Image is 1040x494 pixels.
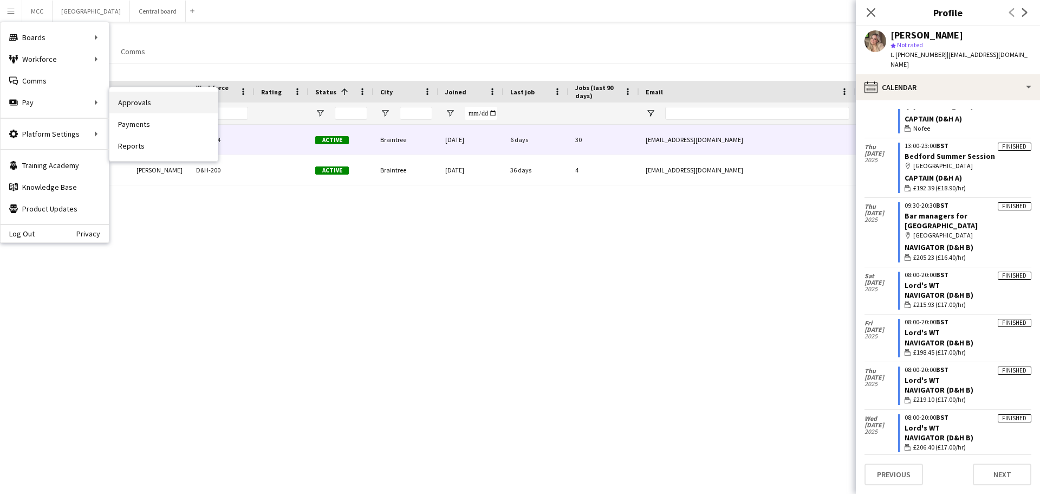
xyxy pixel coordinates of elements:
span: £192.39 (£18.90/hr) [913,183,966,193]
div: [PERSON_NAME] [130,155,190,185]
div: 13:00-23:00 [905,143,1031,149]
div: D&H-200 [190,155,255,185]
div: Navigator (D&H B) [905,433,1031,442]
div: Navigator (D&H B) [905,385,1031,395]
div: 36 days [504,155,569,185]
span: £198.45 (£17.00/hr) [913,348,966,357]
input: Workforce ID Filter Input [216,107,248,120]
span: £206.40 (£17.00/hr) [913,442,966,452]
div: D&H-224 [190,125,255,155]
div: Navigator (D&H B) [905,290,1031,300]
a: Knowledge Base [1,176,109,198]
button: Open Filter Menu [315,108,325,118]
button: Open Filter Menu [646,108,655,118]
span: [DATE] [864,422,898,428]
span: BST [936,142,948,150]
a: Approvals [109,92,218,113]
a: Bar managers for [GEOGRAPHIC_DATA] [905,211,978,230]
a: Payments [109,113,218,135]
a: Lord's WT [905,423,940,433]
button: Previous [864,464,923,485]
div: Pay [1,92,109,113]
span: Workforce ID [196,84,235,100]
span: t. [PHONE_NUMBER] [890,50,947,59]
span: [DATE] [864,150,898,157]
a: Lord's WT [905,375,940,385]
div: Platform Settings [1,123,109,145]
input: City Filter Input [400,107,432,120]
a: Comms [1,70,109,92]
span: No fee [913,124,930,133]
span: Jobs (last 90 days) [575,84,620,100]
div: 09:30-20:30 [905,202,1031,209]
div: Navigator (D&H B) [905,338,1031,348]
span: £219.10 (£17.00/hr) [913,395,966,405]
div: 08:00-20:00 [905,414,1031,421]
a: Lord's WT [905,328,940,337]
span: [DATE] [864,326,898,333]
span: 2025 [864,333,898,339]
div: [EMAIL_ADDRESS][DOMAIN_NAME] [639,125,856,155]
span: 2025 [864,428,898,435]
a: Training Academy [1,155,109,176]
div: Braintree [374,125,439,155]
span: Thu [864,144,898,150]
a: Lord's WT [905,280,940,290]
div: Captain (D&H A) [905,173,1031,183]
span: Sat [864,273,898,279]
div: 08:00-20:00 [905,272,1031,278]
span: [DATE] [864,279,898,286]
span: 2025 [864,381,898,387]
a: Reports [109,135,218,157]
div: Finished [998,319,1031,327]
div: [EMAIL_ADDRESS][DOMAIN_NAME] [639,155,856,185]
button: Open Filter Menu [445,108,455,118]
span: BST [936,318,948,326]
span: Last job [510,88,535,96]
span: Joined [445,88,466,96]
span: [DATE] [864,210,898,216]
input: Status Filter Input [335,107,367,120]
span: £215.93 (£17.00/hr) [913,300,966,310]
div: [DATE] [439,155,504,185]
span: Email [646,88,663,96]
span: City [380,88,393,96]
a: Log Out [1,229,35,238]
button: Open Filter Menu [380,108,390,118]
div: 30 [569,125,639,155]
div: 08:00-20:00 [905,319,1031,325]
div: [PERSON_NAME] [890,30,963,40]
button: Central board [130,1,186,22]
span: 2025 [864,286,898,292]
span: Thu [864,203,898,210]
a: Product Updates [1,198,109,220]
div: Boards [1,27,109,48]
div: Finished [998,143,1031,151]
span: £205.23 (£16.40/hr) [913,253,966,262]
div: 6 days [504,125,569,155]
button: MCC [22,1,53,22]
div: [DATE] [439,125,504,155]
span: Rating [261,88,282,96]
div: [GEOGRAPHIC_DATA] [905,161,1031,171]
span: BST [936,365,948,374]
input: Joined Filter Input [465,107,497,120]
span: | [EMAIL_ADDRESS][DOMAIN_NAME] [890,50,1028,68]
span: 2025 [864,157,898,163]
div: Finished [998,367,1031,375]
div: Finished [998,272,1031,280]
a: Comms [116,44,149,59]
span: [DATE] [864,374,898,381]
div: 4 [569,155,639,185]
span: Active [315,136,349,144]
div: Navigator (D&H B) [905,242,1031,252]
span: Status [315,88,336,96]
span: BST [936,413,948,421]
a: Bedford Summer Session [905,151,995,161]
span: BST [936,201,948,209]
span: Not rated [897,41,923,49]
div: 08:00-20:00 [905,367,1031,373]
span: Active [315,166,349,175]
button: Next [973,464,1031,485]
div: Finished [998,414,1031,422]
